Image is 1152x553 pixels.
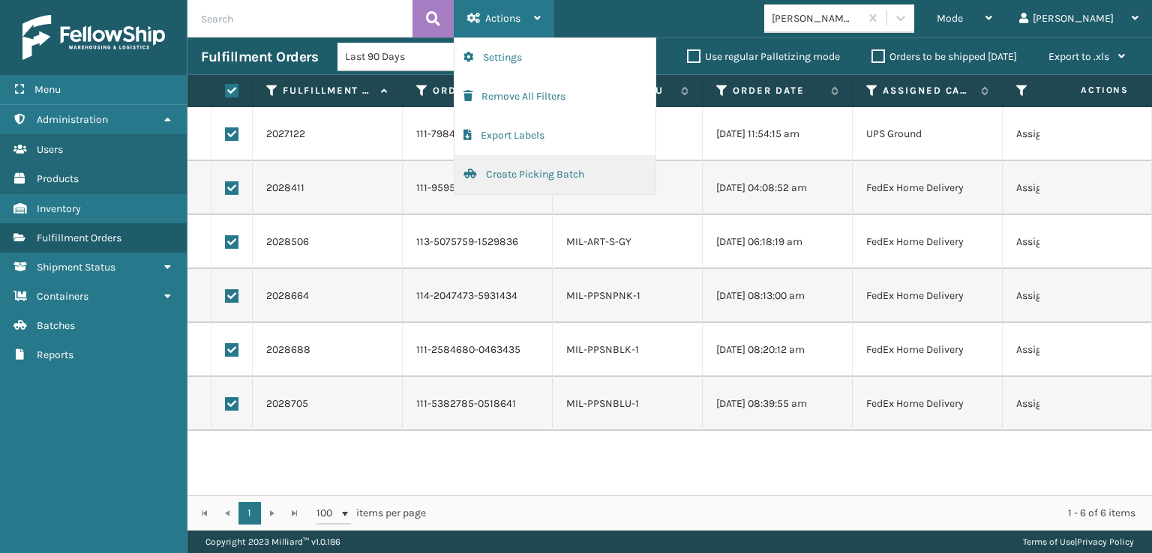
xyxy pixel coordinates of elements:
[454,116,655,155] button: Export Labels
[266,181,304,196] a: 2028411
[37,319,75,332] span: Batches
[316,502,426,525] span: items per page
[853,323,1003,377] td: FedEx Home Delivery
[403,323,553,377] td: 111-2584680-0463435
[37,143,63,156] span: Users
[454,38,655,77] button: Settings
[433,84,523,97] label: Order Number
[871,50,1017,63] label: Orders to be shipped [DATE]
[403,377,553,431] td: 111-5382785-0518641
[403,269,553,323] td: 114-2047473-5931434
[853,377,1003,431] td: FedEx Home Delivery
[37,232,121,244] span: Fulfillment Orders
[266,288,309,303] a: 2028664
[22,15,165,60] img: logo
[201,48,318,66] h3: Fulfillment Orders
[703,269,853,323] td: [DATE] 08:13:00 am
[403,107,553,161] td: 111-7984032-5995468
[238,502,261,525] a: 1
[566,343,639,356] a: MIL-PPSNBLK-1
[454,155,655,194] button: Create Picking Batch
[37,348,73,361] span: Reports
[266,127,305,142] a: 2027122
[883,84,973,97] label: Assigned Carrier Service
[566,289,640,302] a: MIL-PPSNPNK-1
[316,506,339,521] span: 100
[853,107,1003,161] td: UPS Ground
[37,113,108,126] span: Administration
[1023,531,1134,553] div: |
[266,342,310,357] a: 2028688
[205,531,340,553] p: Copyright 2023 Milliard™ v 1.0.186
[266,235,309,250] a: 2028506
[1048,50,1109,63] span: Export to .xls
[853,269,1003,323] td: FedEx Home Delivery
[703,377,853,431] td: [DATE] 08:39:55 am
[447,506,1135,521] div: 1 - 6 of 6 items
[266,396,308,411] a: 2028705
[454,77,655,116] button: Remove All Filters
[34,83,61,96] span: Menu
[485,12,520,25] span: Actions
[37,202,81,215] span: Inventory
[937,12,963,25] span: Mode
[1023,537,1075,547] a: Terms of Use
[566,397,639,410] a: MIL-PPSNBLU-1
[37,290,88,303] span: Containers
[566,235,631,248] a: MIL-ART-S-GY
[703,323,853,377] td: [DATE] 08:20:12 am
[37,172,79,185] span: Products
[703,161,853,215] td: [DATE] 04:08:52 am
[703,215,853,269] td: [DATE] 06:18:19 am
[1033,78,1138,103] span: Actions
[703,107,853,161] td: [DATE] 11:54:15 am
[403,215,553,269] td: 113-5075759-1529836
[37,261,115,274] span: Shipment Status
[733,84,823,97] label: Order Date
[853,161,1003,215] td: FedEx Home Delivery
[853,215,1003,269] td: FedEx Home Delivery
[772,10,861,26] div: [PERSON_NAME] Brands
[345,49,461,64] div: Last 90 Days
[283,84,373,97] label: Fulfillment Order Id
[1077,537,1134,547] a: Privacy Policy
[403,161,553,215] td: 111-9595070-5607456
[687,50,840,63] label: Use regular Palletizing mode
